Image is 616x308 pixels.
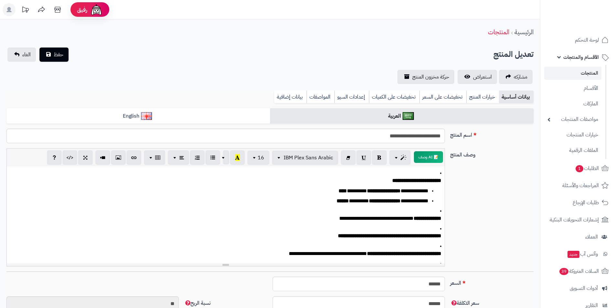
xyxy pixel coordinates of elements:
[572,17,610,31] img: logo-2.png
[22,51,31,58] span: الغاء
[414,151,443,163] button: 📝 AI وصف
[284,154,333,162] span: IBM Plex Sans Arabic
[450,299,479,307] span: سعر التكلفة
[570,284,598,293] span: أدوات التسويق
[488,27,509,37] a: المنتجات
[575,36,599,45] span: لوحة التحكم
[258,154,264,162] span: 16
[307,90,334,103] a: المواصفات
[184,299,211,307] span: نسبة الربح
[499,90,534,103] a: بيانات أساسية
[466,90,499,103] a: خيارات المنتج
[17,3,33,18] a: تحديثات المنصة
[544,281,612,296] a: أدوات التسويق
[576,165,583,172] span: 1
[54,51,63,58] span: حفظ
[544,161,612,176] a: الطلبات1
[544,212,612,228] a: إشعارات التحويلات البنكية
[6,108,270,124] a: English
[559,267,599,276] span: السلات المتروكة
[403,112,414,120] img: العربية
[514,27,534,37] a: الرئيسية
[448,148,536,159] label: وصف المنتج
[544,128,601,142] a: خيارات المنتجات
[544,229,612,245] a: العملاء
[563,53,599,62] span: الأقسام والمنتجات
[550,215,599,224] span: إشعارات التحويلات البنكية
[412,73,449,81] span: حركة مخزون المنتج
[419,90,466,103] a: تخفيضات على السعر
[544,97,601,111] a: الماركات
[493,48,534,61] h2: تعديل المنتج
[544,143,601,157] a: الملفات الرقمية
[39,48,69,62] button: حفظ
[270,108,534,124] a: العربية
[369,90,419,103] a: تخفيضات على الكميات
[274,90,307,103] a: بيانات إضافية
[544,263,612,279] a: السلات المتروكة39
[585,232,598,241] span: العملاء
[544,112,601,126] a: مواصفات المنتجات
[448,277,536,287] label: السعر
[141,112,152,120] img: English
[334,90,369,103] a: إعدادات السيو
[567,250,598,259] span: وآتس آب
[448,129,536,139] label: اسم المنتج
[458,70,497,84] a: استعراض
[473,73,492,81] span: استعراض
[573,198,599,207] span: طلبات الإرجاع
[544,246,612,262] a: وآتس آبجديد
[544,195,612,210] a: طلبات الإرجاع
[397,70,454,84] a: حركة مخزون المنتج
[567,251,579,258] span: جديد
[272,151,338,165] button: IBM Plex Sans Arabic
[247,151,269,165] button: 16
[514,73,527,81] span: مشاركه
[544,178,612,193] a: المراجعات والأسئلة
[562,181,599,190] span: المراجعات والأسئلة
[499,70,533,84] a: مشاركه
[90,3,103,16] img: ai-face.png
[544,67,601,80] a: المنتجات
[7,48,36,62] a: الغاء
[544,32,612,48] a: لوحة التحكم
[575,164,599,173] span: الطلبات
[559,268,568,275] span: 39
[77,6,87,14] span: رفيق
[544,81,601,95] a: الأقسام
